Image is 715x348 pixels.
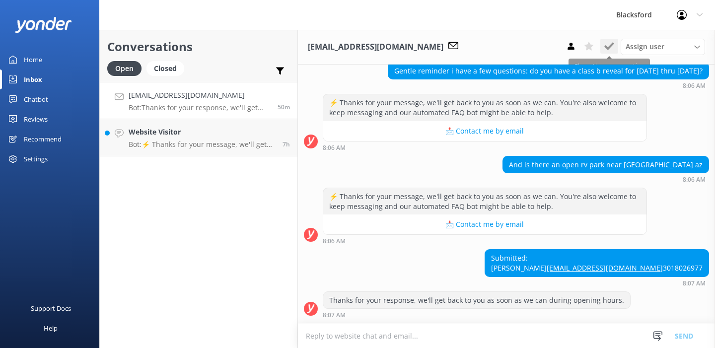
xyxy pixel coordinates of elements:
div: Reviews [24,109,48,129]
p: Bot: Thanks for your response, we'll get back to you as soon as we can during opening hours. [129,103,270,112]
div: Closed [146,61,184,76]
h3: [EMAIL_ADDRESS][DOMAIN_NAME] [308,41,443,54]
strong: 8:07 AM [683,280,706,286]
div: Support Docs [31,298,71,318]
div: Home [24,50,42,70]
div: Open [107,61,142,76]
button: 📩 Contact me by email [323,121,646,141]
div: Sep 03 2025 08:06am (UTC -06:00) America/Chihuahua [388,82,709,89]
span: Sep 03 2025 08:07am (UTC -06:00) America/Chihuahua [278,103,290,111]
div: Sep 03 2025 08:07am (UTC -06:00) America/Chihuahua [485,279,709,286]
h4: [EMAIL_ADDRESS][DOMAIN_NAME] [129,90,270,101]
div: Gentle reminder i have a few questions: do you have a class b reveal for [DATE] thru [DATE]? [388,63,709,79]
button: 📩 Contact me by email [323,214,646,234]
div: Thanks for your response, we'll get back to you as soon as we can during opening hours. [323,292,630,309]
div: Help [44,318,58,338]
div: Recommend [24,129,62,149]
div: Submitted: [PERSON_NAME] 3018026977 [485,250,709,276]
h4: Website Visitor [129,127,275,138]
span: Sep 03 2025 01:37am (UTC -06:00) America/Chihuahua [283,140,290,148]
a: [EMAIL_ADDRESS][DOMAIN_NAME] [547,263,663,273]
a: [EMAIL_ADDRESS][DOMAIN_NAME]Bot:Thanks for your response, we'll get back to you as soon as we can... [100,82,297,119]
div: Assign User [621,39,705,55]
p: Bot: ⚡ Thanks for your message, we'll get back to you as soon as we can. You're also welcome to k... [129,140,275,149]
div: Sep 03 2025 08:06am (UTC -06:00) America/Chihuahua [502,176,709,183]
div: Sep 03 2025 08:07am (UTC -06:00) America/Chihuahua [323,311,631,318]
h2: Conversations [107,37,290,56]
span: Assign user [626,41,664,52]
div: And is there an open rv park near [GEOGRAPHIC_DATA] az [503,156,709,173]
div: Settings [24,149,48,169]
div: ⚡ Thanks for your message, we'll get back to you as soon as we can. You're also welcome to keep m... [323,94,646,121]
div: Chatbot [24,89,48,109]
img: yonder-white-logo.png [15,17,72,33]
strong: 8:06 AM [323,145,346,151]
strong: 8:06 AM [683,177,706,183]
strong: 8:06 AM [323,238,346,244]
strong: 8:07 AM [323,312,346,318]
div: Sep 03 2025 08:06am (UTC -06:00) America/Chihuahua [323,237,647,244]
a: Website VisitorBot:⚡ Thanks for your message, we'll get back to you as soon as we can. You're als... [100,119,297,156]
div: Inbox [24,70,42,89]
strong: 8:06 AM [683,83,706,89]
a: Open [107,63,146,73]
div: ⚡ Thanks for your message, we'll get back to you as soon as we can. You're also welcome to keep m... [323,188,646,214]
a: Closed [146,63,189,73]
div: Sep 03 2025 08:06am (UTC -06:00) America/Chihuahua [323,144,647,151]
